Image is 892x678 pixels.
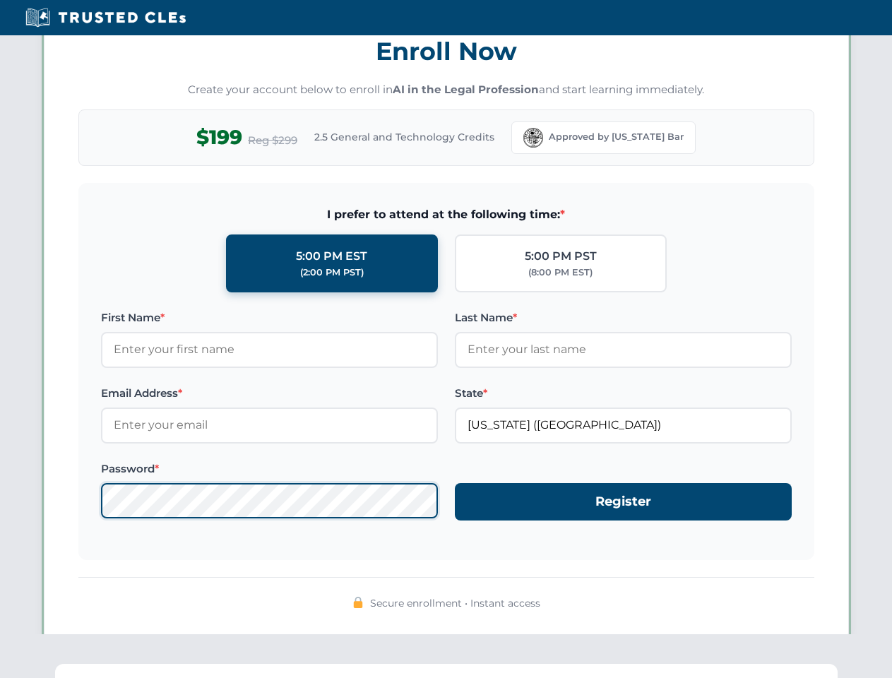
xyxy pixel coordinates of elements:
[455,332,792,367] input: Enter your last name
[370,595,540,611] span: Secure enrollment • Instant access
[300,266,364,280] div: (2:00 PM PST)
[21,7,190,28] img: Trusted CLEs
[528,266,593,280] div: (8:00 PM EST)
[248,132,297,149] span: Reg $299
[523,128,543,148] img: Florida Bar
[78,82,814,98] p: Create your account below to enroll in and start learning immediately.
[352,597,364,608] img: 🔒
[101,309,438,326] label: First Name
[455,408,792,443] input: Florida (FL)
[296,247,367,266] div: 5:00 PM EST
[393,83,539,96] strong: AI in the Legal Profession
[314,129,494,145] span: 2.5 General and Technology Credits
[101,385,438,402] label: Email Address
[101,460,438,477] label: Password
[525,247,597,266] div: 5:00 PM PST
[455,385,792,402] label: State
[101,206,792,224] span: I prefer to attend at the following time:
[455,483,792,521] button: Register
[196,121,242,153] span: $199
[455,309,792,326] label: Last Name
[78,29,814,73] h3: Enroll Now
[101,332,438,367] input: Enter your first name
[549,130,684,144] span: Approved by [US_STATE] Bar
[101,408,438,443] input: Enter your email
